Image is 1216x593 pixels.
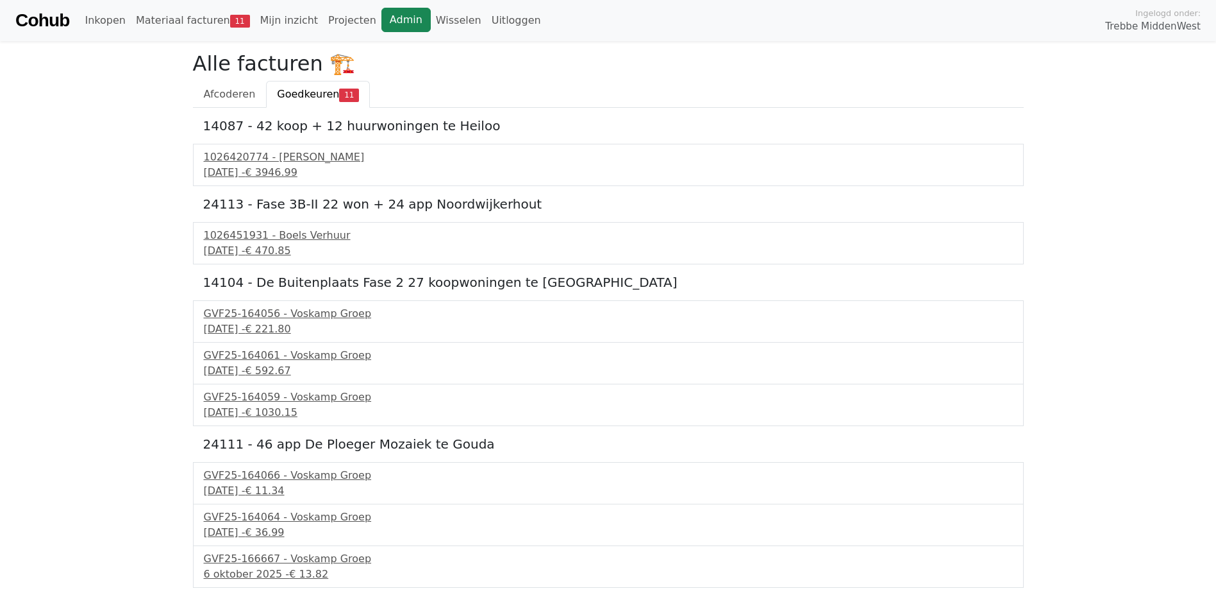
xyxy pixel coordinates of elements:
[1135,7,1201,19] span: Ingelogd onder:
[204,228,1013,243] div: 1026451931 - Boels Verhuur
[204,228,1013,259] a: 1026451931 - Boels Verhuur[DATE] -€ 470.85
[204,150,1013,165] div: 1026420774 - [PERSON_NAME]
[204,405,1013,420] div: [DATE] -
[204,165,1013,180] div: [DATE] -
[204,322,1013,337] div: [DATE] -
[487,8,546,33] a: Uitloggen
[193,81,267,108] a: Afcoderen
[203,196,1013,212] h5: 24113 - Fase 3B-II 22 won + 24 app Noordwijkerhout
[245,245,290,257] span: € 470.85
[277,88,339,100] span: Goedkeuren
[204,390,1013,420] a: GVF25-164059 - Voskamp Groep[DATE] -€ 1030.15
[1105,19,1201,34] span: Trebbe MiddenWest
[204,551,1013,567] div: GVF25-166667 - Voskamp Groep
[245,365,290,377] span: € 592.67
[204,468,1013,499] a: GVF25-164066 - Voskamp Groep[DATE] -€ 11.34
[381,8,431,32] a: Admin
[204,348,1013,379] a: GVF25-164061 - Voskamp Groep[DATE] -€ 592.67
[193,51,1024,76] h2: Alle facturen 🏗️
[204,567,1013,582] div: 6 oktober 2025 -
[204,510,1013,540] a: GVF25-164064 - Voskamp Groep[DATE] -€ 36.99
[245,406,297,418] span: € 1030.15
[323,8,381,33] a: Projecten
[203,275,1013,290] h5: 14104 - De Buitenplaats Fase 2 27 koopwoningen te [GEOGRAPHIC_DATA]
[245,526,284,538] span: € 36.99
[204,483,1013,499] div: [DATE] -
[204,468,1013,483] div: GVF25-164066 - Voskamp Groep
[339,89,359,101] span: 11
[15,5,69,36] a: Cohub
[245,485,284,497] span: € 11.34
[204,348,1013,363] div: GVF25-164061 - Voskamp Groep
[79,8,130,33] a: Inkopen
[203,436,1013,452] h5: 24111 - 46 app De Ploeger Mozaiek te Gouda
[245,166,297,178] span: € 3946.99
[204,306,1013,322] div: GVF25-164056 - Voskamp Groep
[245,323,290,335] span: € 221.80
[431,8,487,33] a: Wisselen
[204,88,256,100] span: Afcoderen
[230,15,250,28] span: 11
[204,243,1013,259] div: [DATE] -
[204,510,1013,525] div: GVF25-164064 - Voskamp Groep
[131,8,255,33] a: Materiaal facturen11
[204,150,1013,180] a: 1026420774 - [PERSON_NAME][DATE] -€ 3946.99
[255,8,324,33] a: Mijn inzicht
[203,118,1013,133] h5: 14087 - 42 koop + 12 huurwoningen te Heiloo
[204,390,1013,405] div: GVF25-164059 - Voskamp Groep
[204,363,1013,379] div: [DATE] -
[204,525,1013,540] div: [DATE] -
[204,551,1013,582] a: GVF25-166667 - Voskamp Groep6 oktober 2025 -€ 13.82
[266,81,370,108] a: Goedkeuren11
[204,306,1013,337] a: GVF25-164056 - Voskamp Groep[DATE] -€ 221.80
[289,568,328,580] span: € 13.82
